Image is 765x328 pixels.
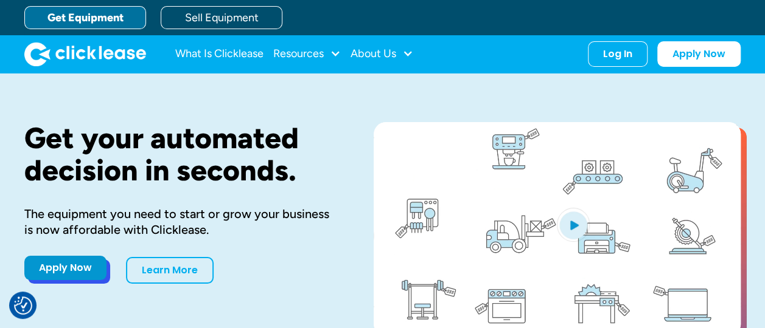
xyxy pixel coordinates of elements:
a: home [24,42,146,66]
a: What Is Clicklease [175,42,264,66]
div: The equipment you need to start or grow your business is now affordable with Clicklease. [24,206,335,237]
a: Sell Equipment [161,6,282,29]
a: Apply Now [24,256,107,280]
div: Resources [273,42,341,66]
a: Get Equipment [24,6,146,29]
img: Blue play button logo on a light blue circular background [557,208,590,242]
a: Learn More [126,257,214,284]
div: Log In [603,48,632,60]
img: Clicklease logo [24,42,146,66]
a: Apply Now [657,41,741,67]
img: Revisit consent button [14,296,32,315]
h1: Get your automated decision in seconds. [24,122,335,186]
button: Consent Preferences [14,296,32,315]
div: About Us [351,42,413,66]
